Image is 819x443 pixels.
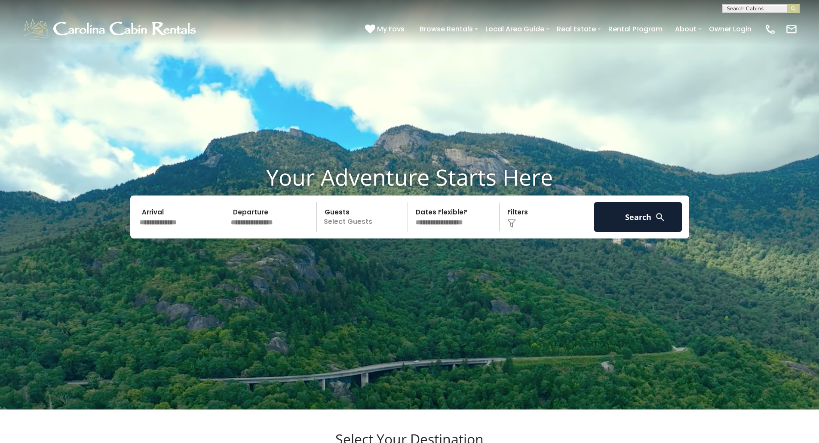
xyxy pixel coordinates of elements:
[552,21,600,37] a: Real Estate
[604,21,667,37] a: Rental Program
[481,21,549,37] a: Local Area Guide
[705,21,756,37] a: Owner Login
[671,21,701,37] a: About
[319,202,408,232] p: Select Guests
[415,21,477,37] a: Browse Rentals
[785,23,798,35] img: mail-regular-white.png
[764,23,776,35] img: phone-regular-white.png
[365,24,407,35] a: My Favs
[507,219,516,228] img: filter--v1.png
[377,24,405,34] span: My Favs
[21,16,200,42] img: White-1-1-2.png
[655,212,666,223] img: search-regular-white.png
[6,164,813,190] h1: Your Adventure Starts Here
[594,202,683,232] button: Search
